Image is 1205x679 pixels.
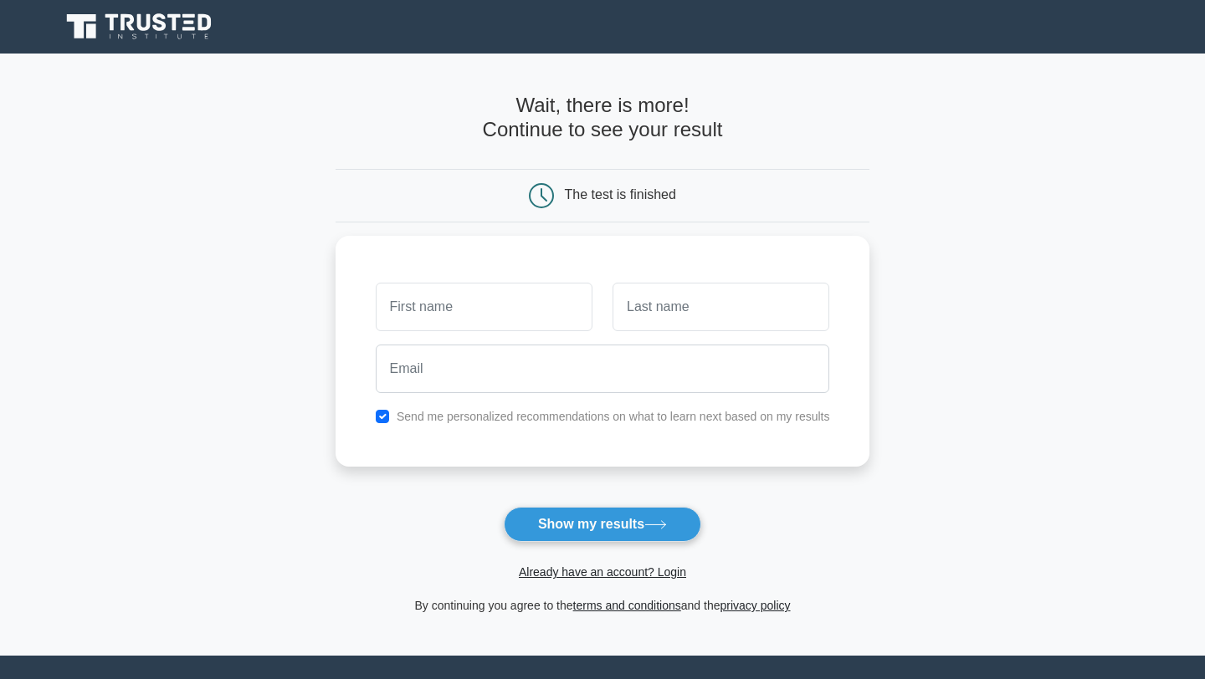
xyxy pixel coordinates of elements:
a: terms and conditions [573,599,681,612]
a: Already have an account? Login [519,565,686,579]
h4: Wait, there is more! Continue to see your result [336,94,870,142]
button: Show my results [504,507,701,542]
input: Last name [613,283,829,331]
a: privacy policy [720,599,791,612]
input: Email [376,345,830,393]
label: Send me personalized recommendations on what to learn next based on my results [397,410,830,423]
input: First name [376,283,592,331]
div: By continuing you agree to the and the [326,595,880,615]
div: The test is finished [565,187,676,202]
